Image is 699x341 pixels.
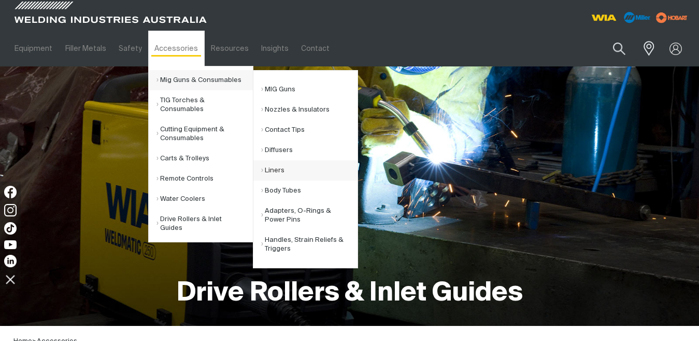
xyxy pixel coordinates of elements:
[156,148,253,169] a: Carts & Trolleys
[4,204,17,216] img: Instagram
[261,160,358,181] a: Liners
[261,230,358,259] a: Handles, Strain Reliefs & Triggers
[156,70,253,90] a: Mig Guns & Consumables
[148,66,253,242] ul: Accessories Submenu
[261,140,358,160] a: Diffusers
[4,222,17,235] img: TikTok
[156,119,253,148] a: Cutting Equipment & Consumables
[156,209,253,238] a: Drive Rollers & Inlet Guides
[253,70,358,268] ul: Mig Guns & Consumables Submenu
[602,36,637,61] button: Search products
[261,181,358,201] a: Body Tubes
[4,186,17,198] img: Facebook
[4,240,17,249] img: YouTube
[8,31,520,66] nav: Main
[112,31,148,66] a: Safety
[156,189,253,209] a: Water Coolers
[156,90,253,119] a: TIG Torches & Consumables
[205,31,255,66] a: Resources
[8,31,59,66] a: Equipment
[59,31,112,66] a: Filler Metals
[2,270,19,288] img: hide socials
[261,120,358,140] a: Contact Tips
[148,31,204,66] a: Accessories
[261,201,358,230] a: Adapters, O-Rings & Power Pins
[295,31,336,66] a: Contact
[177,277,523,310] h1: Drive Rollers & Inlet Guides
[589,36,637,61] input: Product name or item number...
[156,169,253,189] a: Remote Controls
[261,100,358,120] a: Nozzles & Insulators
[261,79,358,100] a: MIG Guns
[4,255,17,267] img: LinkedIn
[255,31,295,66] a: Insights
[653,10,691,25] img: miller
